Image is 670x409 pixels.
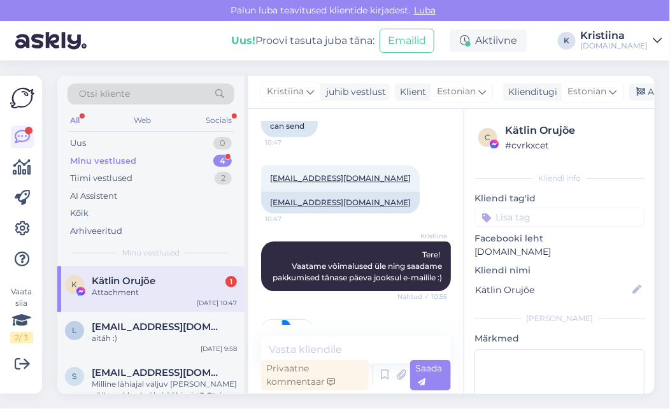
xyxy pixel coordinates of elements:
div: aitáh :) [92,333,237,344]
span: Kristiina [267,85,304,99]
a: [EMAIL_ADDRESS][DOMAIN_NAME] [270,173,411,183]
div: Arhiveeritud [70,225,122,238]
p: Facebooki leht [474,232,645,245]
div: AI Assistent [70,190,117,203]
div: 4 [213,155,232,168]
span: 10:47 [265,214,313,224]
div: Web [132,112,154,129]
div: can send [261,115,318,137]
div: Kätlin Orujõe [505,123,641,138]
b: Uus! [231,34,255,47]
span: s [73,371,77,381]
div: [PERSON_NAME] [474,313,645,324]
p: [DOMAIN_NAME] [474,245,645,259]
div: Socials [203,112,234,129]
div: Proovi tasuta juba täna: [231,33,374,48]
div: Klient [395,85,426,99]
span: K [72,280,78,289]
div: Kristiina [581,31,648,41]
button: Emailid [380,29,434,53]
div: Minu vestlused [70,155,136,168]
div: [DATE] 10:47 [197,298,237,308]
input: Lisa nimi [475,283,630,297]
div: 0 [213,137,232,150]
img: Askly Logo [10,86,34,110]
div: juhib vestlust [321,85,386,99]
div: 2 [215,172,232,185]
span: Otsi kliente [79,87,130,101]
div: All [68,112,82,129]
span: 10:47 [265,138,313,147]
input: Lisa tag [474,208,645,227]
span: laanekarolin@gmail.com [92,321,224,333]
div: Milline lähiajal väljuv [PERSON_NAME] võiks pakkuda üksi ööbimist? Otsin nn viimase [PERSON_NAME]... [92,378,237,401]
div: Uus [70,137,86,150]
a: Kristiina[DOMAIN_NAME] [581,31,662,51]
div: Aktiivne [450,29,527,52]
div: Tiimi vestlused [70,172,132,185]
div: K [558,32,576,50]
div: Klienditugi [503,85,557,99]
div: Kõik [70,207,89,220]
span: Kätlin Orujõe [92,275,155,287]
a: [EMAIL_ADDRESS][DOMAIN_NAME] [270,197,411,207]
span: Minu vestlused [122,247,180,259]
div: [DOMAIN_NAME] [581,41,648,51]
div: Vaata siia [10,286,33,343]
span: Saada [415,362,442,387]
div: # cvrkxcet [505,138,641,152]
span: Estonian [437,85,476,99]
div: Privaatne kommentaar [261,360,369,391]
span: c [485,133,491,142]
span: l [73,326,77,335]
div: 1 [225,276,237,287]
div: Kliendi info [474,173,645,184]
p: Kliendi tag'id [474,192,645,205]
div: 2 / 3 [10,332,33,343]
p: Märkmed [474,332,645,345]
div: [DATE] 9:58 [201,344,237,354]
span: Nähtud ✓ 10:55 [397,292,447,301]
span: Luba [410,4,439,16]
span: Estonian [568,85,607,99]
img: Attachment [262,320,313,371]
span: Tere! Vaatame võimalused üle ning saadame pakkumised tänase päeva jooksul e-mailile :) [273,250,444,282]
span: Kristiina [399,231,447,241]
div: Attachment [92,287,237,298]
span: sirlet.juus@gmail.com [92,367,224,378]
p: Kliendi nimi [474,264,645,277]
